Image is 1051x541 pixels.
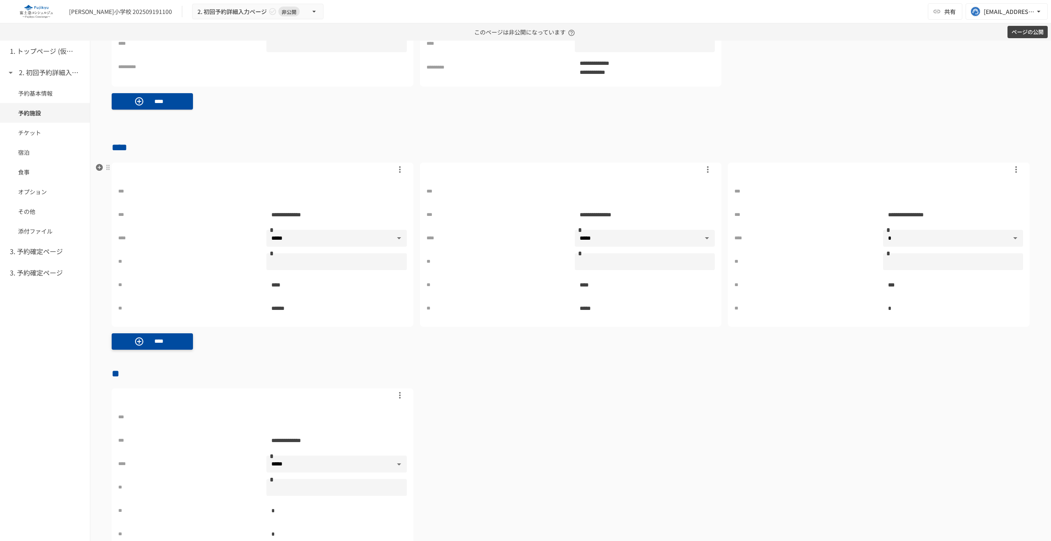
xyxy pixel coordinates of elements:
[278,7,300,16] span: 非公開
[10,246,63,257] h6: 3. 予約確定ページ
[10,5,62,18] img: eQeGXtYPV2fEKIA3pizDiVdzO5gJTl2ahLbsPaD2E4R
[18,148,72,157] span: 宿泊
[197,7,267,17] span: 2. 初回予約詳細入力ページ
[944,7,956,16] span: 共有
[69,7,172,16] div: [PERSON_NAME]小学校 202509191100
[1007,26,1048,39] button: ページの公開
[10,46,76,57] h6: 1. トップページ (仮予約一覧)
[928,3,962,20] button: 共有
[18,207,72,216] span: その他
[966,3,1048,20] button: [EMAIL_ADDRESS][DOMAIN_NAME]
[10,268,63,278] h6: 3. 予約確定ページ
[18,128,72,137] span: チケット
[19,67,85,78] h6: 2. 初回予約詳細入力ページ
[18,187,72,196] span: オプション
[18,227,72,236] span: 添付ファイル
[18,89,72,98] span: 予約基本情報
[18,167,72,177] span: 食事
[18,108,72,117] span: 予約施設
[984,7,1035,17] div: [EMAIL_ADDRESS][DOMAIN_NAME]
[474,23,577,41] p: このページは非公開になっています
[192,4,324,20] button: 2. 初回予約詳細入力ページ非公開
